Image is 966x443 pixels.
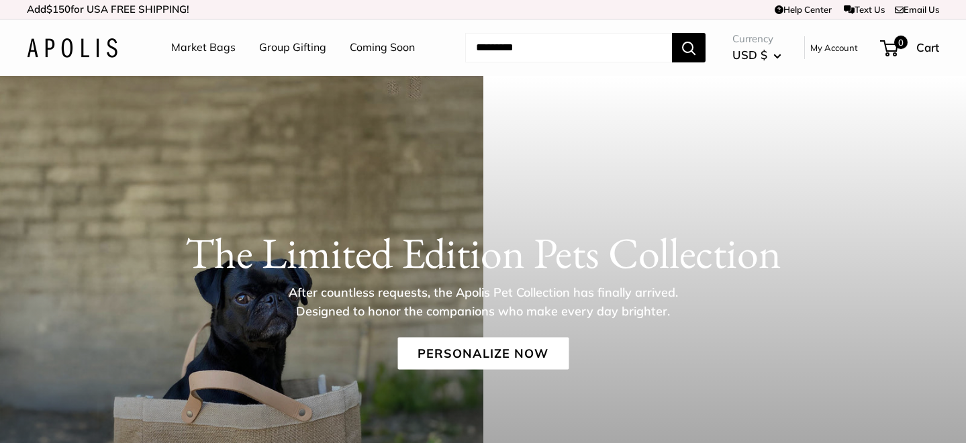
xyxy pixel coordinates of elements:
a: 0 Cart [881,37,939,58]
span: $150 [46,3,70,15]
span: 0 [894,36,908,49]
a: My Account [810,40,858,56]
a: Market Bags [171,38,236,58]
a: Group Gifting [259,38,326,58]
a: Coming Soon [350,38,415,58]
button: USD $ [732,44,781,66]
span: USD $ [732,48,767,62]
img: Apolis [27,38,117,58]
span: Cart [916,40,939,54]
button: Search [672,33,706,62]
a: Help Center [775,4,832,15]
h1: The Limited Edition Pets Collection [27,227,939,278]
span: Currency [732,30,781,48]
a: Text Us [844,4,885,15]
a: Email Us [895,4,939,15]
input: Search... [465,33,672,62]
a: Personalize Now [397,337,569,369]
p: After countless requests, the Apolis Pet Collection has finally arrived. Designed to honor the co... [265,283,702,320]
